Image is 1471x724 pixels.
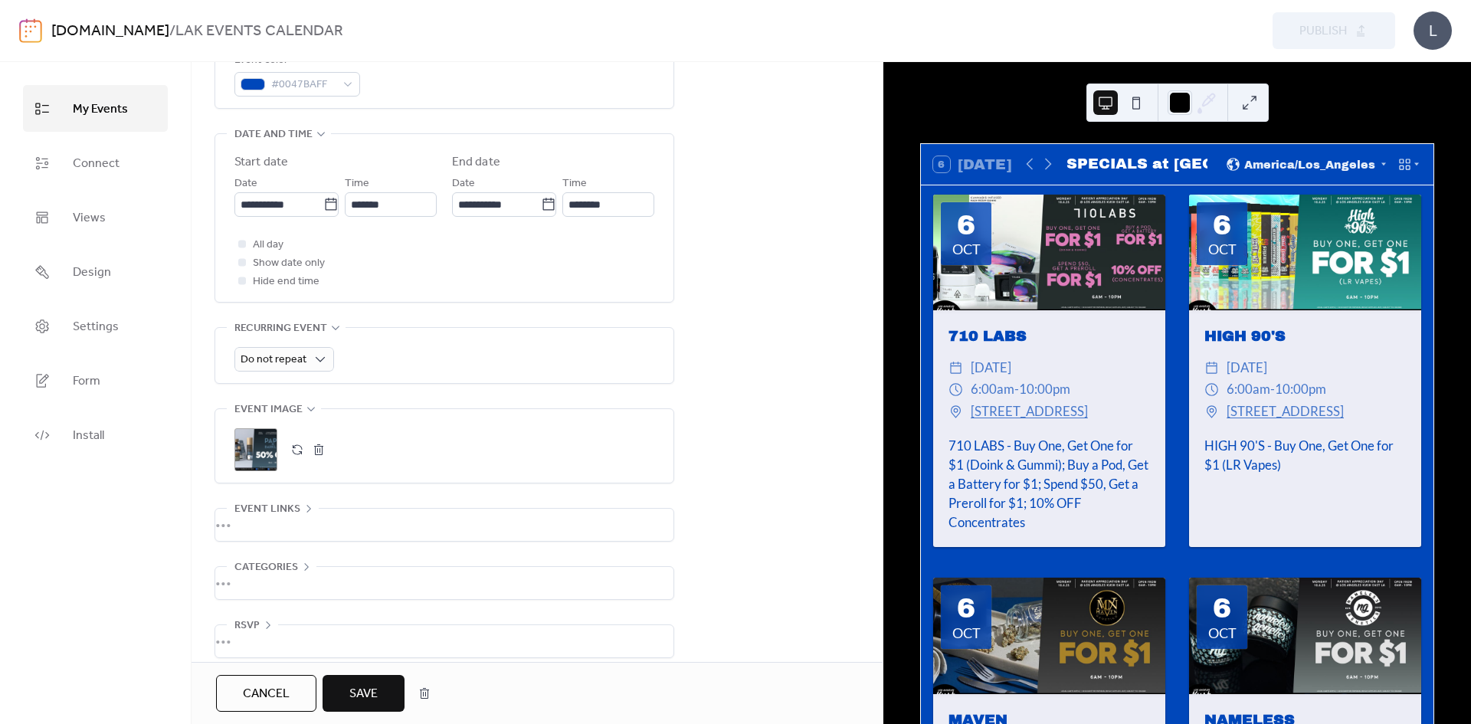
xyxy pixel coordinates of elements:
div: 710 LABS - Buy One, Get One for $1 (Doink & Gummi); Buy a Pod, Get a Battery for $1; Spend $50, G... [933,436,1165,532]
span: Connect [73,152,120,175]
div: ••• [215,625,673,657]
span: Save [349,685,378,703]
div: 6 [1213,595,1231,622]
div: ••• [215,509,673,541]
a: [STREET_ADDRESS] [971,401,1088,423]
div: End date [452,153,500,172]
span: Categories [234,559,298,577]
a: [DOMAIN_NAME] [51,17,169,46]
div: ​ [1204,378,1219,401]
div: 710 LABS [933,326,1165,348]
span: - [1270,378,1275,401]
span: Date [452,175,475,193]
div: 6 [1213,211,1231,239]
span: Form [73,369,100,393]
div: ; [234,428,277,471]
span: RSVP [234,617,260,635]
span: Cancel [243,685,290,703]
span: 6:00am [971,378,1014,401]
div: 6 [957,595,975,622]
span: - [1014,378,1019,401]
div: Oct [952,242,981,256]
span: Date [234,175,257,193]
a: Views [23,194,168,241]
div: ​ [948,401,963,423]
div: ••• [215,567,673,599]
span: 6:00am [1227,378,1270,401]
div: Oct [1208,626,1237,640]
span: America/Los_Angeles [1244,159,1375,170]
span: Time [345,175,369,193]
div: Oct [952,626,981,640]
span: #0047BAFF [271,76,336,94]
span: Do not repeat [241,349,306,370]
a: Design [23,248,168,295]
span: Recurring event [234,319,327,338]
div: Start date [234,153,288,172]
span: Design [73,260,111,284]
div: Event color [234,51,357,70]
span: Install [73,424,104,447]
a: Connect [23,139,168,186]
span: Show date only [253,254,325,273]
div: HIGH 90'S [1189,326,1421,348]
span: Date and time [234,126,313,144]
div: ​ [1204,357,1219,379]
span: Event links [234,500,300,519]
span: Hide end time [253,273,319,291]
a: Settings [23,303,168,349]
span: [DATE] [971,357,1011,379]
div: ​ [948,357,963,379]
a: [STREET_ADDRESS] [1227,401,1344,423]
div: SPECIALS at [GEOGRAPHIC_DATA] [1066,153,1207,175]
a: Install [23,411,168,458]
a: Form [23,357,168,404]
a: My Events [23,85,168,132]
img: logo [19,18,42,43]
div: HIGH 90'S - Buy One, Get One for $1 (LR Vapes) [1189,436,1421,474]
div: 6 [957,211,975,239]
div: ​ [948,378,963,401]
div: ​ [1204,401,1219,423]
b: / [169,17,175,46]
span: Event image [234,401,303,419]
div: L [1414,11,1452,50]
span: All day [253,236,283,254]
span: My Events [73,97,128,121]
span: 10:00pm [1019,378,1070,401]
button: Save [323,675,405,712]
div: Oct [1208,242,1237,256]
b: LAK EVENTS CALENDAR [175,17,343,46]
span: [DATE] [1227,357,1267,379]
button: Cancel [216,675,316,712]
span: Time [562,175,587,193]
span: Settings [73,315,119,339]
span: Views [73,206,106,230]
span: 10:00pm [1275,378,1326,401]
